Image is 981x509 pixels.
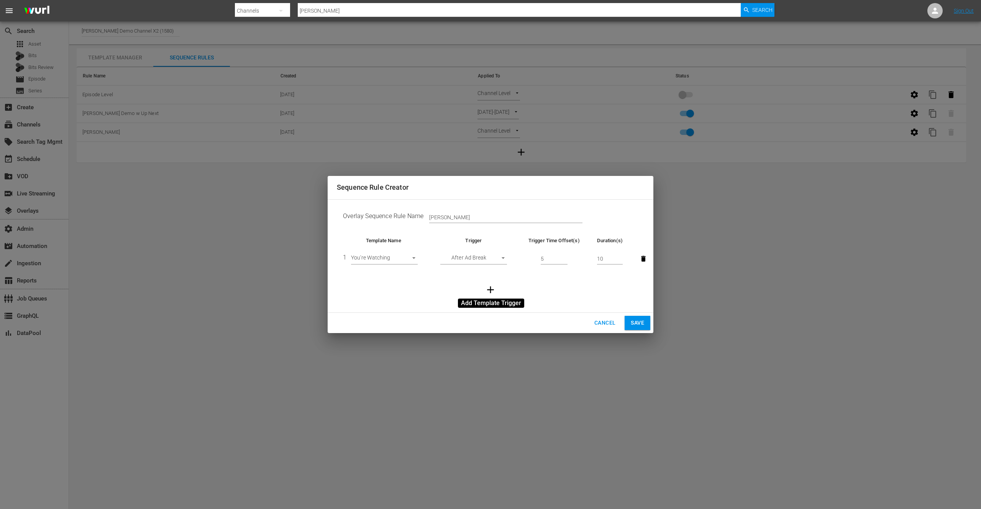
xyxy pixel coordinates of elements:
span: Save [631,318,644,328]
span: menu [5,6,14,15]
span: Cancel [594,318,615,328]
th: Trigger Time Offset(s) [517,237,591,244]
span: 1 [343,254,346,261]
img: ans4CAIJ8jUAAAAAAAAAAAAAAAAAAAAAAAAgQb4GAAAAAAAAAAAAAAAAAAAAAAAAJMjXAAAAAAAAAAAAAAAAAAAAAAAAgAT5G... [18,2,55,20]
span: Search [752,3,773,17]
a: Sign Out [954,8,974,14]
div: After Ad Break [440,253,507,265]
th: Trigger [430,237,517,244]
div: You're Watching [351,253,418,265]
button: Cancel [588,316,622,330]
button: Save [625,316,650,330]
td: Overlay Sequence Rule Name [337,206,644,230]
th: Duration(s) [591,237,629,244]
h2: Sequence Rule Creator [337,182,644,193]
th: Template Name [337,237,430,244]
